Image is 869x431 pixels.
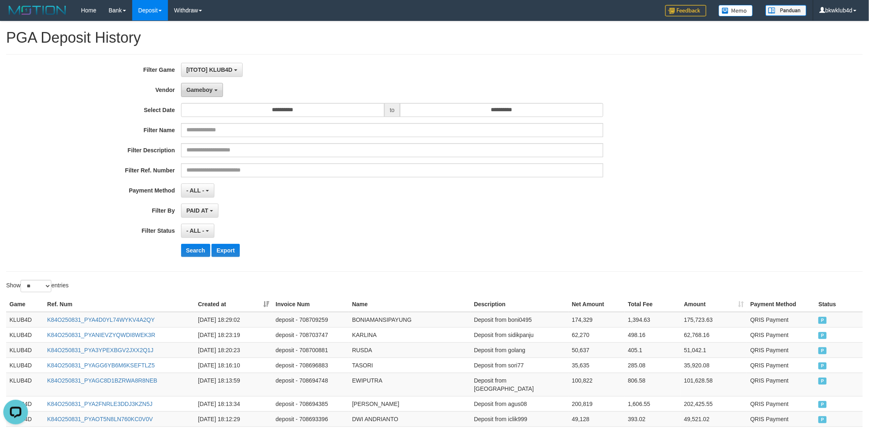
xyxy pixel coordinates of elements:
[681,327,747,342] td: 62,768.16
[195,297,272,312] th: Created at: activate to sort column ascending
[569,411,625,426] td: 49,128
[272,297,349,312] th: Invoice Num
[569,312,625,328] td: 174,329
[47,401,153,407] a: K84O250831_PYA2FNRLE3DDJ3KZN5J
[625,411,681,426] td: 393.02
[625,297,681,312] th: Total Fee
[569,358,625,373] td: 35,635
[681,312,747,328] td: 175,723.63
[747,358,815,373] td: QRIS Payment
[21,280,51,292] select: Showentries
[681,396,747,411] td: 202,425.55
[349,327,471,342] td: KARLINA
[272,312,349,328] td: deposit - 708709259
[471,373,568,396] td: Deposit from [GEOGRAPHIC_DATA]
[625,312,681,328] td: 1,394.63
[818,347,827,354] span: PAID
[44,297,195,312] th: Ref. Num
[766,5,807,16] img: panduan.png
[195,342,272,358] td: [DATE] 18:20:23
[186,66,232,73] span: [ITOTO] KLUB4D
[47,347,154,353] a: K84O250831_PYA3YPEXBGV2JXX2Q1J
[195,411,272,426] td: [DATE] 18:12:29
[186,227,205,234] span: - ALL -
[272,342,349,358] td: deposit - 708700881
[195,373,272,396] td: [DATE] 18:13:59
[6,373,44,396] td: KLUB4D
[818,332,827,339] span: PAID
[681,373,747,396] td: 101,628.58
[471,358,568,373] td: Deposit from sori77
[625,342,681,358] td: 405.1
[181,83,223,97] button: Gameboy
[719,5,753,16] img: Button%20Memo.svg
[272,373,349,396] td: deposit - 708694748
[747,312,815,328] td: QRIS Payment
[681,358,747,373] td: 35,920.08
[47,416,153,422] a: K84O250831_PYAOT5N8LN760KC0V0V
[6,4,69,16] img: MOTION_logo.png
[3,3,28,28] button: Open LiveChat chat widget
[195,327,272,342] td: [DATE] 18:23:19
[747,411,815,426] td: QRIS Payment
[349,342,471,358] td: RUSDA
[349,312,471,328] td: BONIAMANSIPAYUNG
[6,297,44,312] th: Game
[471,297,568,312] th: Description
[181,244,210,257] button: Search
[6,30,863,46] h1: PGA Deposit History
[272,358,349,373] td: deposit - 708696883
[272,411,349,426] td: deposit - 708693396
[625,327,681,342] td: 498.16
[471,312,568,328] td: Deposit from boni0495
[47,377,157,384] a: K84O250831_PYAGC8D1BZRWA8R8NEB
[349,358,471,373] td: TASORI
[818,416,827,423] span: PAID
[384,103,400,117] span: to
[47,316,155,323] a: K84O250831_PYA4D0YL74WYKV4A2QY
[6,312,44,328] td: KLUB4D
[272,327,349,342] td: deposit - 708703747
[6,358,44,373] td: KLUB4D
[349,396,471,411] td: [PERSON_NAME]
[471,396,568,411] td: Deposit from agus08
[625,373,681,396] td: 806.58
[471,342,568,358] td: Deposit from golang
[818,401,827,408] span: PAID
[569,396,625,411] td: 200,819
[747,373,815,396] td: QRIS Payment
[471,327,568,342] td: Deposit from sidikpanju
[6,327,44,342] td: KLUB4D
[47,362,155,369] a: K84O250831_PYAGG6YB6M6KSEFTLZ5
[818,317,827,324] span: PAID
[625,396,681,411] td: 1,606.55
[349,373,471,396] td: EWIPUTRA
[349,297,471,312] th: Name
[681,297,747,312] th: Amount: activate to sort column ascending
[569,297,625,312] th: Net Amount
[747,327,815,342] td: QRIS Payment
[186,87,213,93] span: Gameboy
[181,224,214,238] button: - ALL -
[818,362,827,369] span: PAID
[195,312,272,328] td: [DATE] 18:29:02
[47,332,156,338] a: K84O250831_PYANIEVZYQWDI8WEK3R
[186,187,205,194] span: - ALL -
[681,411,747,426] td: 49,521.02
[747,342,815,358] td: QRIS Payment
[6,280,69,292] label: Show entries
[181,63,243,77] button: [ITOTO] KLUB4D
[747,297,815,312] th: Payment Method
[815,297,863,312] th: Status
[569,373,625,396] td: 100,822
[681,342,747,358] td: 51,042.1
[195,358,272,373] td: [DATE] 18:16:10
[272,396,349,411] td: deposit - 708694385
[569,327,625,342] td: 62,270
[186,207,208,214] span: PAID AT
[569,342,625,358] td: 50,637
[212,244,239,257] button: Export
[195,396,272,411] td: [DATE] 18:13:34
[818,378,827,385] span: PAID
[747,396,815,411] td: QRIS Payment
